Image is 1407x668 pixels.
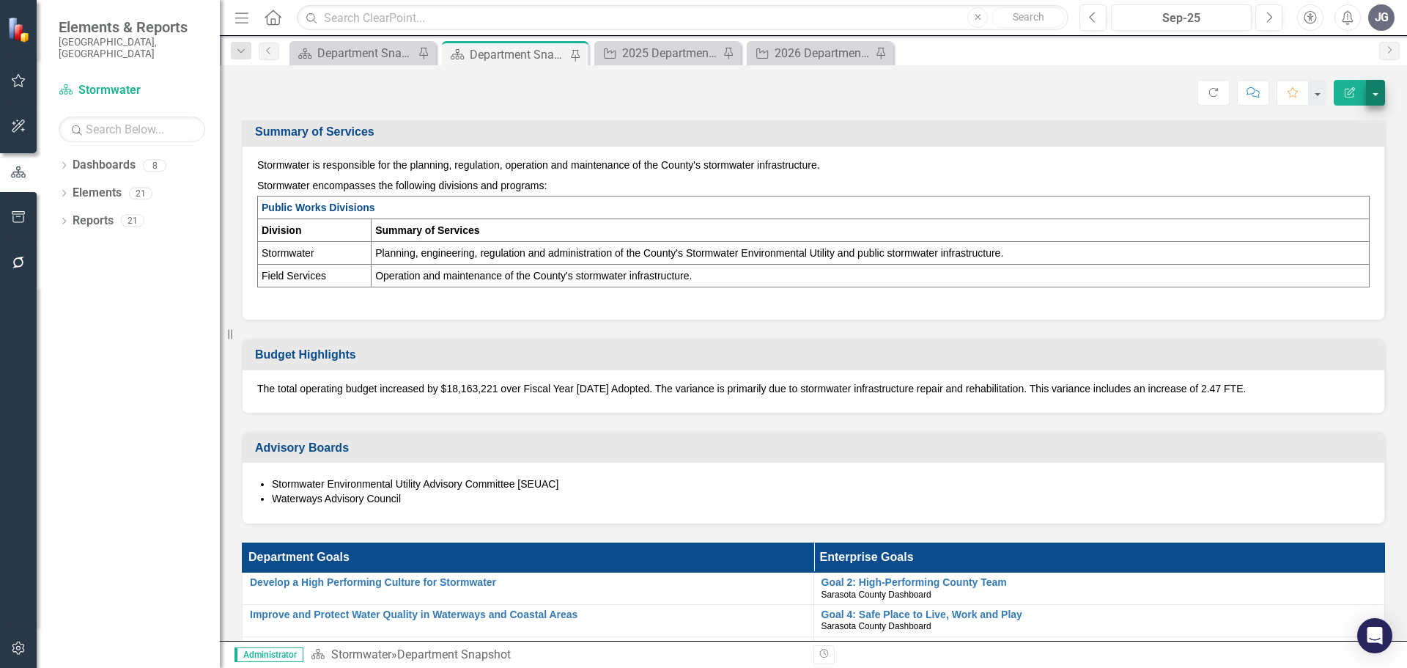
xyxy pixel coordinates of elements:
[255,441,1377,455] h3: Advisory Boards
[1111,4,1252,31] button: Sep-25
[255,125,1377,139] h3: Summary of Services
[272,477,1370,491] li: Stormwater Environmental Utility Advisory Committee [SEUAC]
[59,82,205,99] a: Stormwater
[1357,618,1392,653] div: Open Intercom Messenger
[1368,4,1395,31] button: JG
[821,609,1378,620] a: Goal 4: Safe Place to Live, Work and Play
[73,213,114,230] a: Reports
[59,36,205,60] small: [GEOGRAPHIC_DATA], [GEOGRAPHIC_DATA]
[317,44,414,62] div: Department Snapshot
[121,215,144,227] div: 21
[622,44,719,62] div: 2025 Department Actions - Monthly Updates ([PERSON_NAME])
[470,45,566,64] div: Department Snapshot
[262,224,301,236] strong: Division
[991,7,1065,28] button: Search
[821,621,931,631] span: Sarasota County Dashboard
[775,44,871,62] div: 2026 Department Actions - Monthly Updates ([PERSON_NAME])
[813,605,1385,637] td: Double-Click to Edit Right Click for Context Menu
[243,573,814,605] td: Double-Click to Edit Right Click for Context Menu
[262,202,375,213] strong: Public Works Divisions
[821,577,1378,588] a: Goal 2: High-Performing County Team
[1116,10,1247,27] div: Sep-25
[257,381,1370,396] p: The total operating budget increased by $18,163,221 over Fiscal Year [DATE] Adopted. The variance...
[1013,11,1044,23] span: Search
[372,242,1370,265] td: Planning, engineering, regulation and administration of the County's Stormwater Environmental Uti...
[821,590,931,600] span: Sarasota County Dashboard
[258,242,372,265] td: Stormwater
[257,158,1370,175] p: Stormwater is responsible for the planning, regulation, operation and maintenance of the County's...
[272,491,1370,506] li: Waterways Advisory Council
[59,117,205,142] input: Search Below...
[297,5,1068,31] input: Search ClearPoint...
[234,647,303,662] span: Administrator
[397,647,511,661] div: Department Snapshot
[293,44,414,62] a: Department Snapshot
[375,224,479,236] strong: Summary of Services
[73,157,136,174] a: Dashboards
[257,175,1370,196] p: Stormwater encompasses the following divisions and programs:
[331,647,391,661] a: Stormwater
[243,605,814,637] td: Double-Click to Edit Right Click for Context Menu
[250,609,806,620] a: Improve and Protect Water Quality in Waterways and Coastal Areas
[143,159,166,172] div: 8
[750,44,871,62] a: 2026 Department Actions - Monthly Updates ([PERSON_NAME])
[250,577,806,588] a: Develop a High Performing Culture for Stormwater
[59,18,205,36] span: Elements & Reports
[258,265,372,287] td: Field Services
[311,647,802,664] div: »
[73,185,122,202] a: Elements
[598,44,719,62] a: 2025 Department Actions - Monthly Updates ([PERSON_NAME])
[255,348,1377,361] h3: Budget Highlights
[372,265,1370,287] td: Operation and maintenance of the County's stormwater infrastructure.
[813,573,1385,605] td: Double-Click to Edit Right Click for Context Menu
[129,187,152,199] div: 21
[7,17,33,43] img: ClearPoint Strategy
